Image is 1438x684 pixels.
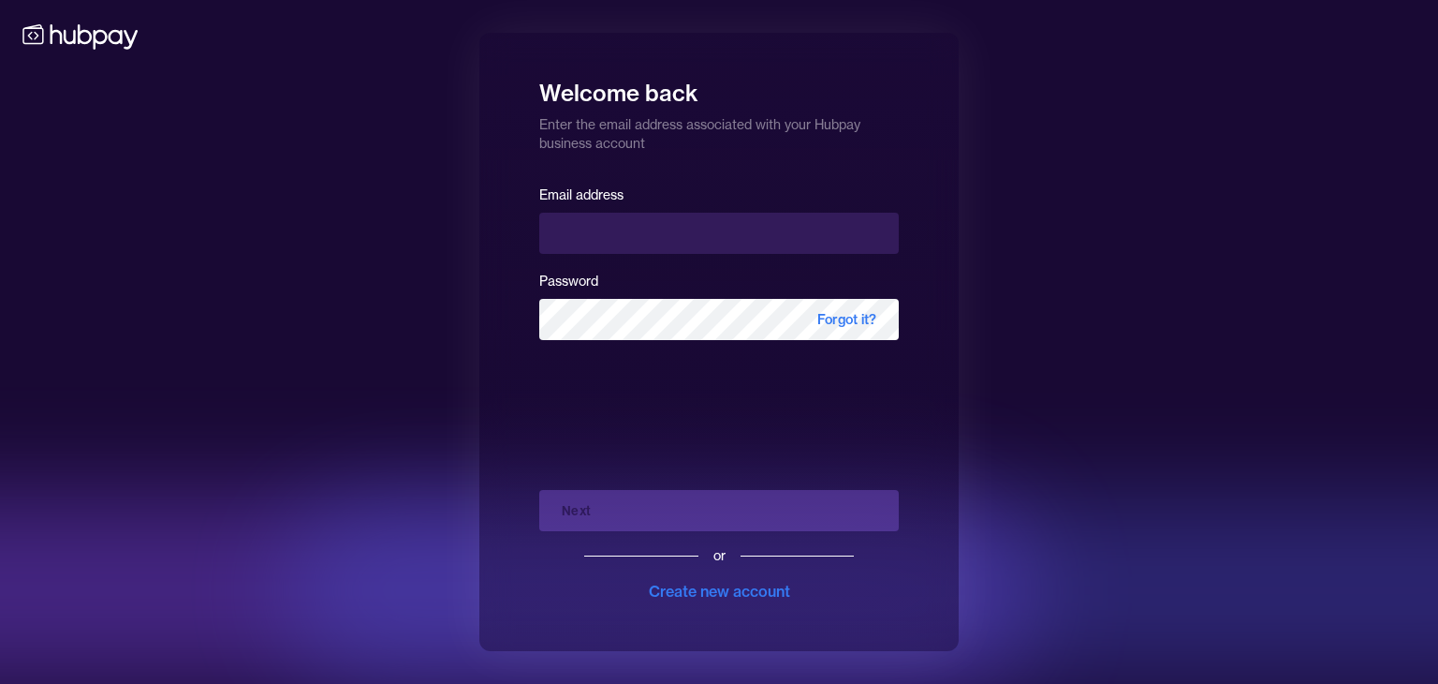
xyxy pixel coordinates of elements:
label: Password [539,273,598,290]
div: or [713,546,726,565]
span: Forgot it? [795,299,899,340]
label: Email address [539,186,624,203]
div: Create new account [649,580,790,602]
p: Enter the email address associated with your Hubpay business account [539,108,899,153]
h1: Welcome back [539,67,899,108]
